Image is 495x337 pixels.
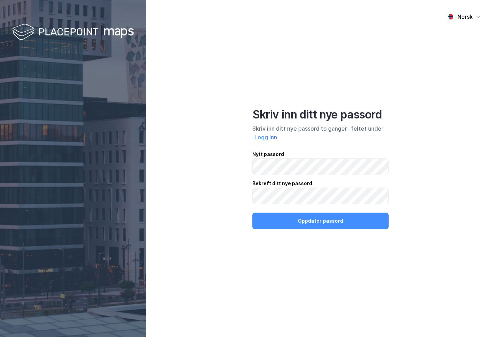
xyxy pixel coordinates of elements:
div: Skriv inn ditt nye passord [252,108,389,122]
div: Skriv inn ditt nye passord to ganger i feltet under [252,124,389,142]
iframe: Chat Widget [460,304,495,337]
div: Bekreft ditt nye passord [252,179,389,188]
div: Nytt passord [252,150,389,158]
img: logo-white.f07954bde2210d2a523dddb988cd2aa7.svg [12,22,134,43]
button: Oppdater passord [252,213,389,229]
button: Logg inn [252,133,279,142]
div: Norsk [457,13,473,21]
